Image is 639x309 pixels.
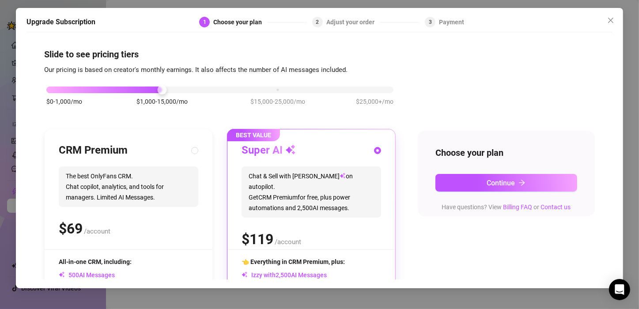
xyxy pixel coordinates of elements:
span: The best OnlyFans CRM. Chat copilot, analytics, and tools for managers. Limited AI Messages. [59,166,198,207]
a: Contact us [541,203,571,211]
button: Continuearrow-right [435,174,577,192]
span: BEST VALUE [227,129,280,141]
span: 1 [203,19,206,25]
div: Adjust your order [326,17,380,27]
span: All-in-one CRM, including: [59,258,132,265]
span: Continue [487,179,515,187]
span: $15,000-25,000/mo [250,97,305,106]
span: $25,000+/mo [356,97,393,106]
span: Izzy with AI Messages [242,271,327,279]
span: $1,000-15,000/mo [136,97,188,106]
div: Choose your plan [213,17,267,27]
span: $0-1,000/mo [46,97,82,106]
div: Open Intercom Messenger [609,279,630,300]
h5: Upgrade Subscription [26,17,95,27]
span: /account [84,227,110,235]
h3: Super AI [242,143,296,158]
h4: Choose your plan [435,147,577,159]
button: Close [604,13,618,27]
div: Payment [439,17,464,27]
span: close [607,17,614,24]
span: arrow-right [518,179,526,186]
h4: Slide to see pricing tiers [44,48,595,60]
span: /account [275,238,301,246]
span: 3 [429,19,432,25]
span: $ [59,220,83,237]
span: Chat & Sell with [PERSON_NAME] on autopilot. Get CRM Premium for free, plus power automations and... [242,166,381,218]
a: Billing FAQ [503,203,532,211]
span: Close [604,17,618,24]
span: Have questions? View or [442,203,571,211]
span: Our pricing is based on creator's monthly earnings. It also affects the number of AI messages inc... [44,66,348,74]
span: $ [242,231,273,248]
span: 👈 Everything in CRM Premium, plus: [242,258,345,265]
h3: CRM Premium [59,143,128,158]
span: AI Messages [59,271,115,279]
span: 2 [316,19,319,25]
